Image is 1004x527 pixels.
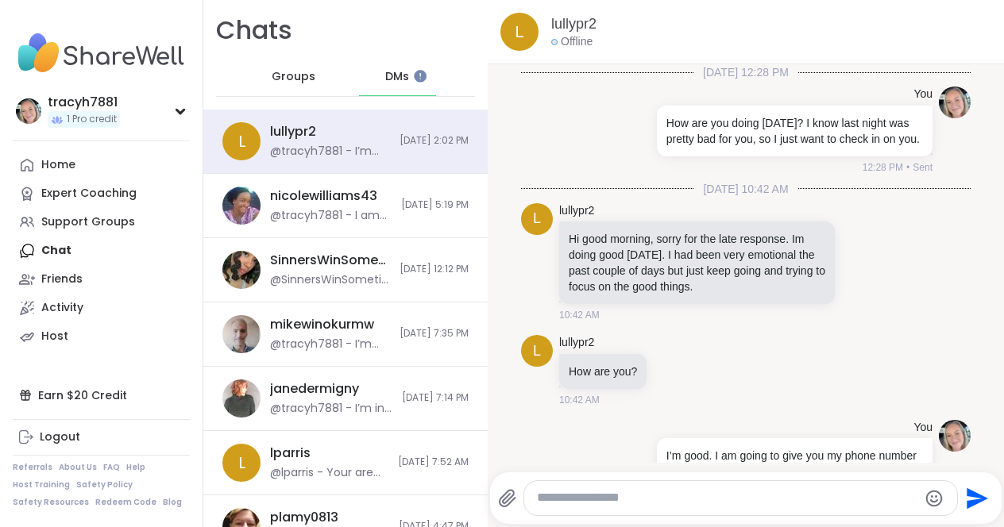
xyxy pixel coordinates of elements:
span: [DATE] 5:19 PM [401,198,469,212]
div: janedermigny [270,380,359,398]
span: [DATE] 7:52 AM [398,456,469,469]
span: l [533,208,541,229]
div: SinnersWinSometimes [270,252,390,269]
span: [DATE] 12:28 PM [693,64,798,80]
a: Friends [13,265,190,294]
img: https://sharewell-space-live.sfo3.digitaloceanspaces.com/user-generated/8b243024-4fe3-40b8-bb00-1... [222,315,261,353]
img: https://sharewell-space-live.sfo3.digitaloceanspaces.com/user-generated/3403c148-dfcf-4217-9166-8... [222,187,261,225]
div: Home [41,157,75,173]
div: Activity [41,300,83,316]
span: 10:42 AM [559,393,600,407]
span: [DATE] 12:12 PM [400,263,469,276]
div: mikewinokurmw [270,316,374,333]
a: Redeem Code [95,497,156,508]
span: 1 Pro credit [67,113,117,126]
div: Support Groups [41,214,135,230]
a: lullypr2 [559,203,594,219]
div: Friends [41,271,83,287]
span: l [238,451,245,475]
a: Blog [163,497,182,508]
a: Host [13,322,190,351]
p: How are you doing [DATE]? I know last night was pretty bad for you, so I just want to check in on... [666,115,923,147]
img: ShareWell Nav Logo [13,25,190,81]
a: Host Training [13,479,70,490]
span: 10:42 AM [559,308,600,322]
div: @tracyh7881 - I’m in menopause as well, but I refused to take the hormonal meds because the side ... [270,401,392,417]
div: Offline [551,34,593,50]
span: DMs [385,69,409,85]
a: Activity [13,294,190,322]
span: 12:28 PM [863,160,903,175]
a: Help [126,462,145,473]
img: https://sharewell-space-live.sfo3.digitaloceanspaces.com/user-generated/96793c36-d778-490f-86b3-7... [222,379,261,417]
span: • [906,160,909,175]
p: How are you? [569,364,637,379]
a: Expert Coaching [13,179,190,208]
div: nicolewilliams43 [270,187,377,205]
h1: Chats [216,13,292,48]
a: Support Groups [13,208,190,237]
div: lullypr2 [270,123,316,140]
div: @SinnersWinSometimes - Im in a session right now. Ill text you after [270,272,390,288]
h4: You [913,420,933,436]
div: @lparris - Your are so welcome [PERSON_NAME] [270,465,388,481]
a: Safety Policy [76,479,133,490]
a: lullypr2 [551,14,597,34]
span: [DATE] 7:14 PM [402,391,469,405]
button: Send [958,480,994,516]
a: FAQ [103,462,120,473]
div: Earn $20 Credit [13,381,190,410]
div: Expert Coaching [41,186,137,202]
a: Logout [13,423,190,452]
span: l [238,129,245,153]
a: About Us [59,462,97,473]
a: Referrals [13,462,52,473]
div: lparris [270,444,311,462]
span: [DATE] 2:02 PM [400,134,469,148]
img: https://sharewell-space-live.sfo3.digitaloceanspaces.com/user-generated/fc1326c7-8e70-475c-9e42-8... [222,251,261,289]
p: Hi good morning, sorry for the late response. Im doing good [DATE]. I had been very emotional the... [569,231,825,294]
span: l [533,340,541,362]
div: tracyh7881 [48,94,120,111]
div: @tracyh7881 - I’m good. I am going to give you my phone number just in case you need someone to t... [270,144,390,160]
a: lullypr2 [559,335,594,351]
span: Groups [272,69,315,85]
img: https://sharewell-space-live.sfo3.digitaloceanspaces.com/user-generated/f551f8e4-569a-40da-bf03-9... [939,420,971,452]
div: Logout [40,429,80,445]
div: Host [41,329,68,344]
img: tracyh7881 [16,98,41,124]
iframe: Spotlight [414,70,427,83]
h4: You [913,87,933,102]
a: Home [13,151,190,179]
span: [DATE] 7:35 PM [400,327,469,340]
div: plamy0813 [270,509,338,526]
a: Safety Resources [13,497,89,508]
button: Emoji picker [925,489,944,508]
div: @tracyh7881 - I’m doing a [MEDICAL_DATA] support group [270,337,390,352]
span: [DATE] 10:42 AM [693,181,797,197]
img: https://sharewell-space-live.sfo3.digitaloceanspaces.com/user-generated/f551f8e4-569a-40da-bf03-9... [939,87,971,118]
textarea: Type your message [537,490,917,506]
span: Sent [913,160,933,175]
div: @tracyh7881 - I am so sorry to hear that. I know that has to be hard. I am here if you need me. [270,208,392,224]
span: l [515,20,523,44]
